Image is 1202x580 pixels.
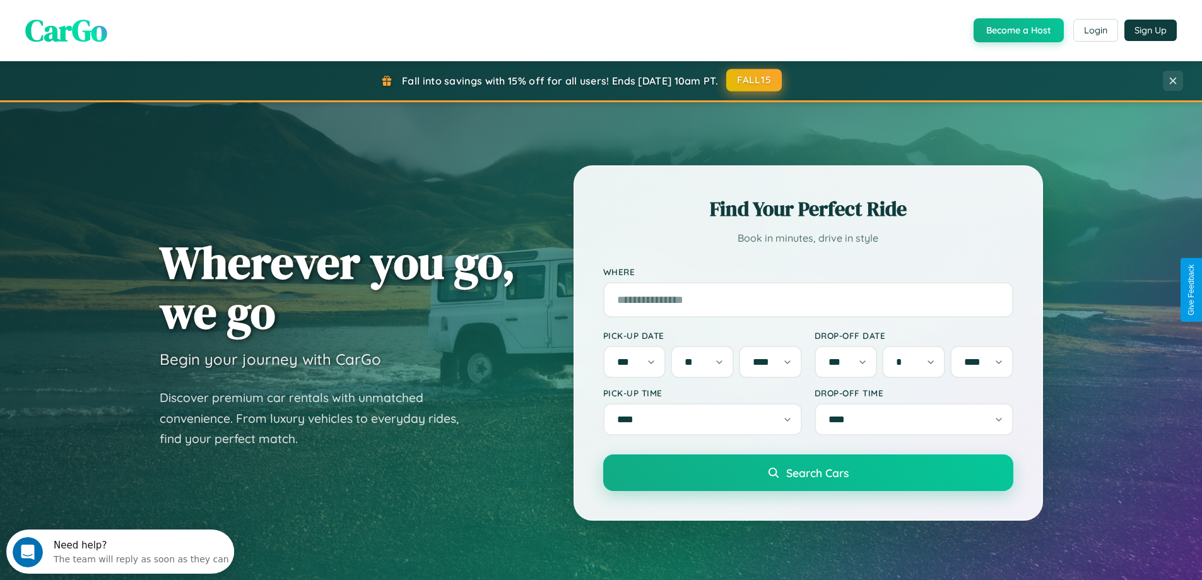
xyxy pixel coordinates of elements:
[160,237,516,337] h1: Wherever you go, we go
[603,388,802,398] label: Pick-up Time
[603,229,1013,247] p: Book in minutes, drive in style
[25,9,107,51] span: CarGo
[160,350,381,369] h3: Begin your journey with CarGo
[815,388,1013,398] label: Drop-off Time
[603,266,1013,277] label: Where
[603,454,1013,491] button: Search Cars
[6,530,234,574] iframe: Intercom live chat discovery launcher
[786,466,849,480] span: Search Cars
[13,537,43,567] iframe: Intercom live chat
[402,74,718,87] span: Fall into savings with 15% off for all users! Ends [DATE] 10am PT.
[160,388,475,449] p: Discover premium car rentals with unmatched convenience. From luxury vehicles to everyday rides, ...
[603,195,1013,223] h2: Find Your Perfect Ride
[1073,19,1118,42] button: Login
[47,11,223,21] div: Need help?
[974,18,1064,42] button: Become a Host
[1124,20,1177,41] button: Sign Up
[47,21,223,34] div: The team will reply as soon as they can
[815,330,1013,341] label: Drop-off Date
[5,5,235,40] div: Open Intercom Messenger
[603,330,802,341] label: Pick-up Date
[726,69,782,92] button: FALL15
[1187,264,1196,316] div: Give Feedback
